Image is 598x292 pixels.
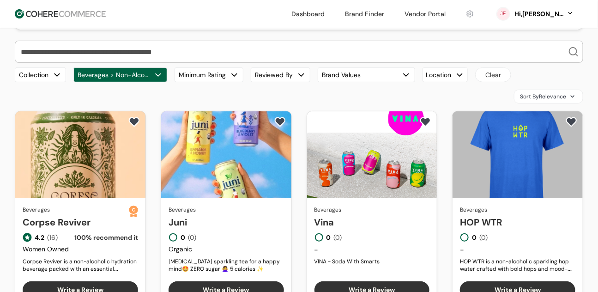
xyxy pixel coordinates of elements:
button: add to favorite [127,115,142,129]
button: add to favorite [418,115,433,129]
span: Sort By Relevance [520,92,566,101]
button: Hi,[PERSON_NAME] [514,9,574,19]
a: Corpse Reviver [23,215,129,229]
button: add to favorite [564,115,579,129]
button: Clear [475,67,511,82]
button: add to favorite [272,115,288,129]
a: HOP WTR [460,215,575,229]
img: Cohere Logo [15,9,106,18]
a: Vina [314,215,430,229]
div: Hi, [PERSON_NAME] [514,9,565,19]
svg: 0 percent [496,7,510,21]
a: Juni [169,215,284,229]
